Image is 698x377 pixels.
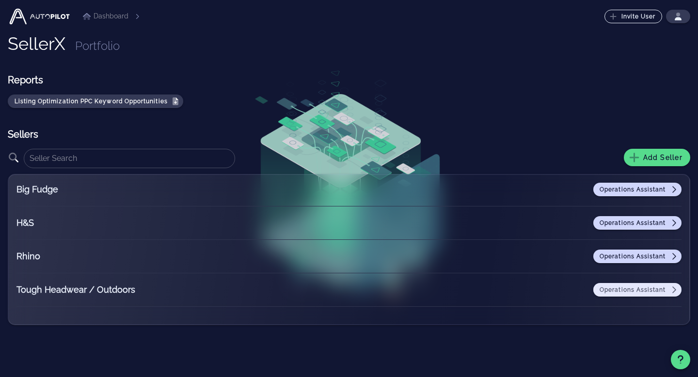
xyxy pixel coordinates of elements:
span: Operations Assistant [599,219,676,227]
input: Seller Search [30,151,229,166]
a: Operations Assistant [593,216,682,230]
span: Listing Optimization PPC Keyword Opportunities [14,97,177,105]
h2: H&S [16,216,138,230]
span: Operations Assistant [599,286,676,294]
span: Invite User [611,13,656,20]
h2: Big Fudge [16,183,138,196]
button: Listing Optimization PPC Keyword Opportunities [8,94,183,108]
span: Operations Assistant [599,186,676,193]
h2: Reports [8,73,345,87]
a: Operations Assistant [593,183,682,196]
h2: Rhino [16,250,138,263]
span: Operations Assistant [599,252,676,260]
h2: Sellers [8,127,690,141]
button: Add Seller [624,149,690,166]
button: Support [671,350,690,369]
h2: Tough Headwear / Outdoors [16,283,138,297]
button: Invite User [604,10,662,23]
span: Add Seller [632,153,682,162]
a: Operations Assistant [593,283,682,297]
img: Autopilot [8,7,71,26]
a: Operations Assistant [593,250,682,263]
h1: SellerX [8,34,65,53]
span: Portfolio [75,39,120,53]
